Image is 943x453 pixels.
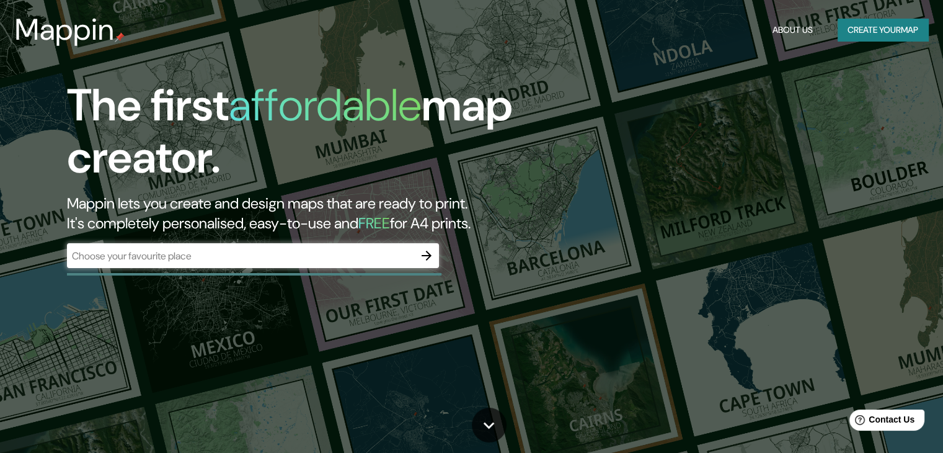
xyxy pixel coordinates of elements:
[15,12,115,47] h3: Mappin
[833,405,929,439] iframe: Help widget launcher
[768,19,818,42] button: About Us
[115,32,125,42] img: mappin-pin
[229,76,422,134] h1: affordable
[67,194,539,233] h2: Mappin lets you create and design maps that are ready to print. It's completely personalised, eas...
[838,19,928,42] button: Create yourmap
[67,79,539,194] h1: The first map creator.
[358,213,390,233] h5: FREE
[67,249,414,263] input: Choose your favourite place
